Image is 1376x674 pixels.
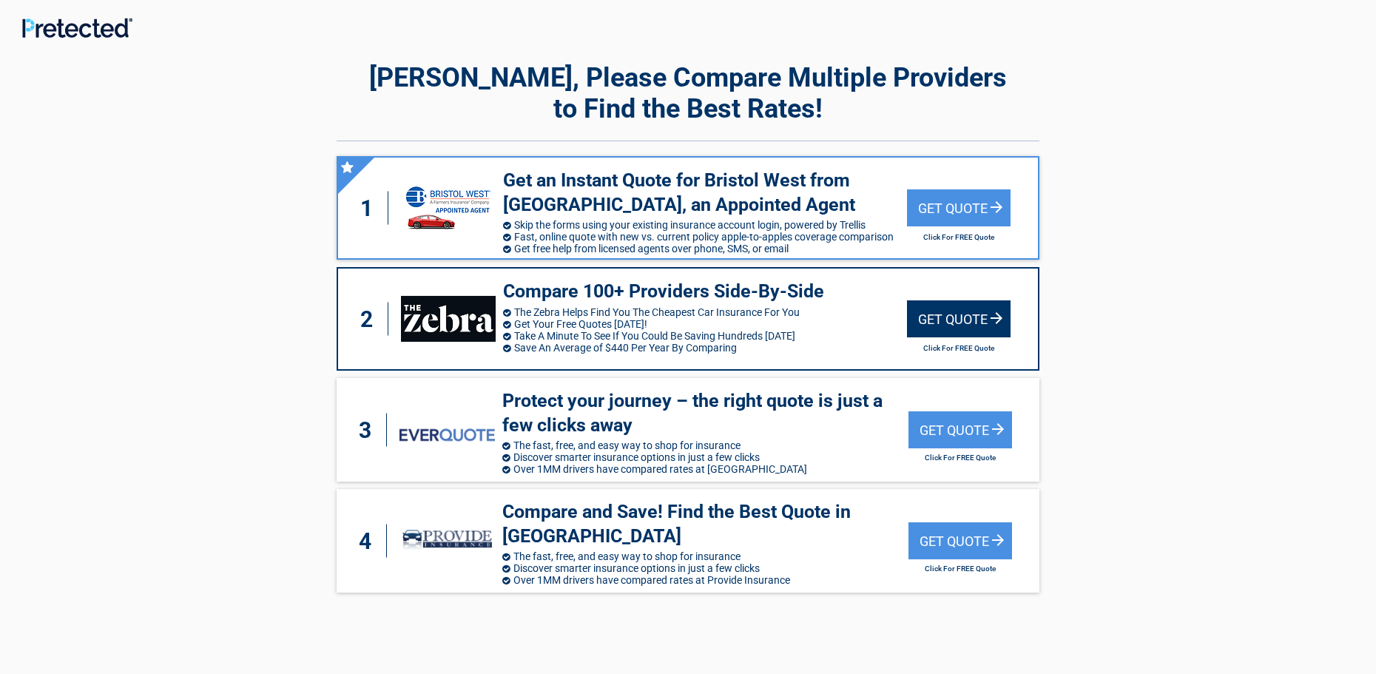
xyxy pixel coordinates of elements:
div: Get Quote [908,522,1012,559]
img: Main Logo [22,18,132,38]
li: Get Your Free Quotes [DATE]! [503,318,907,330]
div: Get Quote [907,189,1011,226]
h2: Click For FREE Quote [907,344,1011,352]
h2: Click For FREE Quote [908,454,1012,462]
h2: Click For FREE Quote [908,565,1012,573]
li: The fast, free, and easy way to shop for insurance [502,550,908,562]
img: provide-insurance's logo [399,518,495,564]
li: Skip the forms using your existing insurance account login, powered by Trellis [503,219,907,231]
h3: Compare and Save! Find the Best Quote in [GEOGRAPHIC_DATA] [502,500,908,548]
div: Get Quote [908,411,1012,448]
h2: Click For FREE Quote [907,233,1011,241]
li: Discover smarter insurance options in just a few clicks [502,562,908,574]
li: Take A Minute To See If You Could Be Saving Hundreds [DATE] [503,330,907,342]
li: Get free help from licensed agents over phone, SMS, or email [503,243,907,255]
li: The Zebra Helps Find You The Cheapest Car Insurance For You [503,306,907,318]
div: 2 [353,303,388,336]
img: everquote's logo [399,428,495,441]
img: thezebra's logo [401,296,496,342]
img: savvy's logo [404,183,493,233]
h3: Protect your journey – the right quote is just a few clicks away [502,389,908,437]
div: 4 [351,525,387,558]
div: 3 [351,414,387,447]
div: Get Quote [907,300,1011,337]
li: Save An Average of $440 Per Year By Comparing [503,342,907,354]
div: 1 [353,192,388,225]
h3: Get an Instant Quote for Bristol West from [GEOGRAPHIC_DATA], an Appointed Agent [503,169,907,217]
li: Over 1MM drivers have compared rates at [GEOGRAPHIC_DATA] [502,463,908,475]
h2: [PERSON_NAME], Please Compare Multiple Providers to Find the Best Rates! [337,62,1039,124]
li: Discover smarter insurance options in just a few clicks [502,451,908,463]
li: The fast, free, and easy way to shop for insurance [502,439,908,451]
li: Fast, online quote with new vs. current policy apple-to-apples coverage comparison [503,231,907,243]
li: Over 1MM drivers have compared rates at Provide Insurance [502,574,908,586]
h3: Compare 100+ Providers Side-By-Side [503,280,907,304]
